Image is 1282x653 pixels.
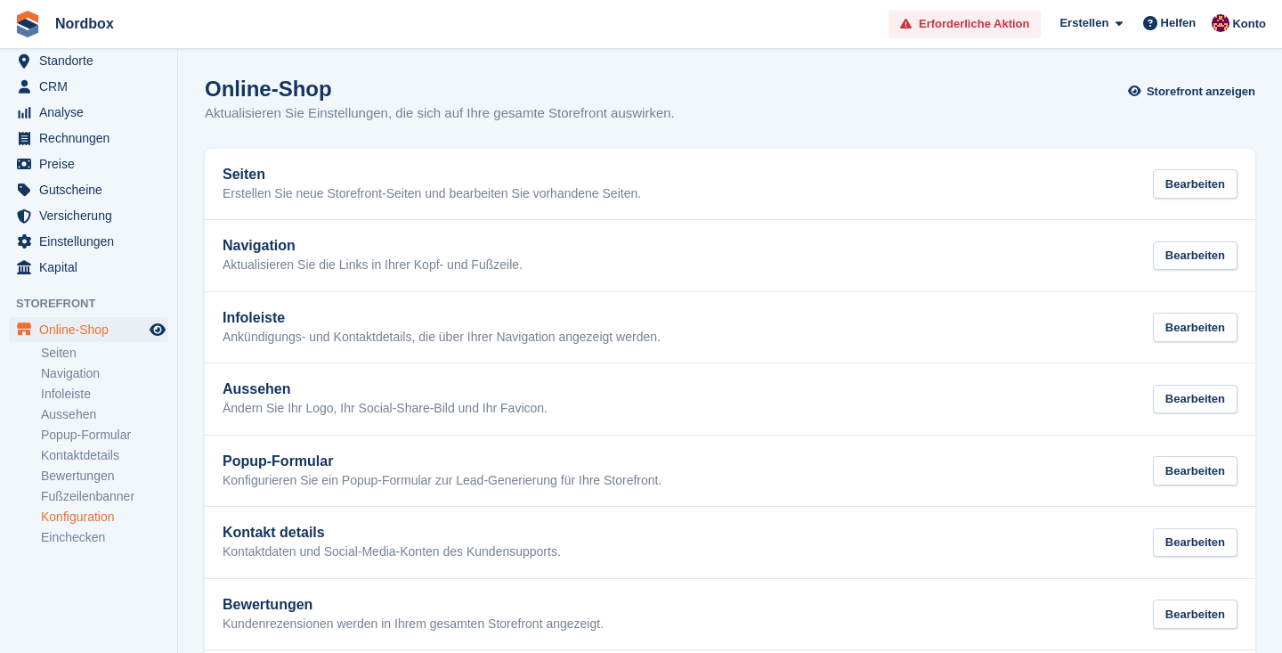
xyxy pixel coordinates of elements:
span: Online-Shop [39,317,146,342]
a: Speisekarte [9,317,168,342]
p: Ändern Sie Ihr Logo, Ihr Social-Share-Bild und Ihr Favicon. [223,401,548,417]
h2: Popup-Formular [223,453,661,469]
a: Aussehen [41,406,168,423]
a: Kontaktdetails [41,447,168,464]
h2: Infoleiste [223,310,661,326]
p: Erstellen Sie neue Storefront-Seiten und bearbeiten Sie vorhandene Seiten. [223,186,641,202]
h2: Bewertungen [223,597,604,613]
div: Bearbeiten [1153,169,1237,199]
a: menu [9,177,168,202]
p: Aktualisieren Sie die Links in Ihrer Kopf- und Fußzeile. [223,257,523,273]
img: Matheo Damaschke [1212,14,1229,32]
a: Vorschau-Shop [147,319,168,340]
a: Kontakt details Kontaktdaten und Social-Media-Konten des Kundensupports. Bearbeiten [205,507,1255,578]
h2: Aussehen [223,381,548,397]
a: menu [9,203,168,228]
span: Einstellungen [39,229,146,254]
a: Navigation [41,365,168,382]
a: menu [9,229,168,254]
span: Helfen [1161,14,1197,32]
a: Einchecken [41,529,168,546]
h2: Navigation [223,238,523,254]
a: menu [9,255,168,280]
p: Kontaktdaten und Social-Media-Konten des Kundensupports. [223,544,561,560]
span: Analyse [39,100,146,125]
a: Navigation Aktualisieren Sie die Links in Ihrer Kopf- und Fußzeile. Bearbeiten [205,220,1255,291]
a: menu [9,151,168,176]
span: Gutscheine [39,177,146,202]
span: Erforderliche Aktion [919,15,1029,33]
a: Popup-Formular Konfigurieren Sie ein Popup-Formular zur Lead-Generierung für Ihre Storefront. Bea... [205,436,1255,507]
p: Konfigurieren Sie ein Popup-Formular zur Lead-Generierung für Ihre Storefront. [223,473,661,489]
a: Nordbox [48,9,121,38]
span: CRM [39,74,146,99]
div: Bearbeiten [1153,313,1237,342]
a: menu [9,100,168,125]
h2: Kontakt details [223,525,561,541]
a: menu [9,48,168,73]
span: Preise [39,151,146,176]
h1: Online-Shop [205,77,675,101]
a: menu [9,126,168,151]
p: Ankündigungs- und Kontaktdetails, die über Ihrer Navigation angezeigt werden. [223,330,661,346]
span: Erstellen [1059,14,1108,32]
span: Storefront [16,295,177,313]
a: menu [9,74,168,99]
div: Bearbeiten [1153,241,1237,271]
span: Standorte [39,48,146,73]
div: Bearbeiten [1153,385,1237,414]
a: Storefront anzeigen [1133,77,1255,106]
a: Fußzeilenbanner [41,488,168,505]
a: Bewertungen Kundenrezensionen werden in Ihrem gesamten Storefront angezeigt. Bearbeiten [205,579,1255,650]
div: Bearbeiten [1153,600,1237,629]
a: Konfiguration [41,509,168,526]
span: Rechnungen [39,126,146,151]
a: Seiten [41,345,168,362]
a: Infoleiste [41,386,168,403]
a: Erforderliche Aktion [888,10,1041,39]
a: Aussehen Ändern Sie Ihr Logo, Ihr Social-Share-Bild und Ihr Favicon. Bearbeiten [205,363,1255,435]
span: Kapital [39,255,146,280]
img: stora-icon-8386f47178a22dfd0bd8f6a31ec36ba5ce8667c1dd55bd0f319d3a0aa187defe.svg [14,11,41,37]
a: Infoleiste Ankündigungs- und Kontaktdetails, die über Ihrer Navigation angezeigt werden. Bearbeiten [205,292,1255,363]
h2: Seiten [223,167,641,183]
span: Storefront anzeigen [1147,83,1255,101]
a: Seiten Erstellen Sie neue Storefront-Seiten und bearbeiten Sie vorhandene Seiten. Bearbeiten [205,149,1255,220]
p: Aktualisieren Sie Einstellungen, die sich auf Ihre gesamte Storefront auswirken. [205,103,675,124]
div: Bearbeiten [1153,456,1237,486]
div: Bearbeiten [1153,528,1237,558]
a: Popup-Formular [41,427,168,444]
a: Bewertungen [41,468,168,485]
span: Konto [1232,15,1266,33]
p: Kundenrezensionen werden in Ihrem gesamten Storefront angezeigt. [223,616,604,633]
span: Versicherung [39,203,146,228]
